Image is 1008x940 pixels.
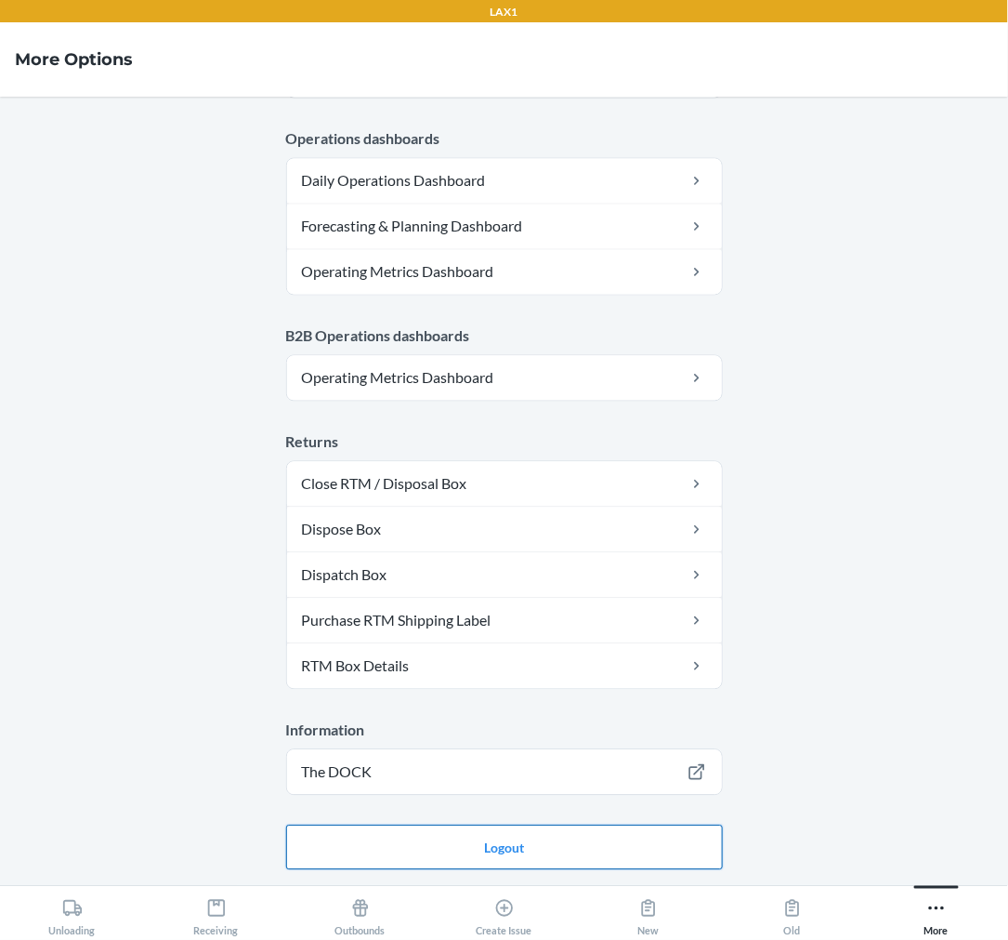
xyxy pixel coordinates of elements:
div: More [924,891,949,937]
a: Purchase RTM Shipping Label [287,599,722,643]
a: Daily Operations Dashboard [287,159,722,204]
button: More [864,886,1008,937]
div: Create Issue [477,891,532,937]
button: Logout [286,826,723,870]
h4: More Options [15,47,133,72]
div: New [637,891,659,937]
a: Operating Metrics Dashboard [287,356,722,401]
div: Outbounds [335,891,386,937]
div: Unloading [49,891,96,937]
button: Create Issue [432,886,576,937]
a: Close RTM / Disposal Box [287,462,722,507]
p: Operations dashboards [286,128,723,151]
p: Information [286,720,723,742]
button: New [576,886,720,937]
p: B2B Operations dashboards [286,325,723,348]
a: Operating Metrics Dashboard [287,250,722,295]
button: Receiving [144,886,288,937]
button: Old [720,886,864,937]
div: Old [782,891,803,937]
a: The DOCK [287,750,722,795]
p: LAX1 [491,4,518,20]
a: Dispatch Box [287,553,722,598]
div: Receiving [194,891,239,937]
button: Outbounds [288,886,432,937]
a: Dispose Box [287,508,722,552]
p: Returns [286,431,723,454]
a: RTM Box Details [287,644,722,689]
a: Forecasting & Planning Dashboard [287,205,722,249]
